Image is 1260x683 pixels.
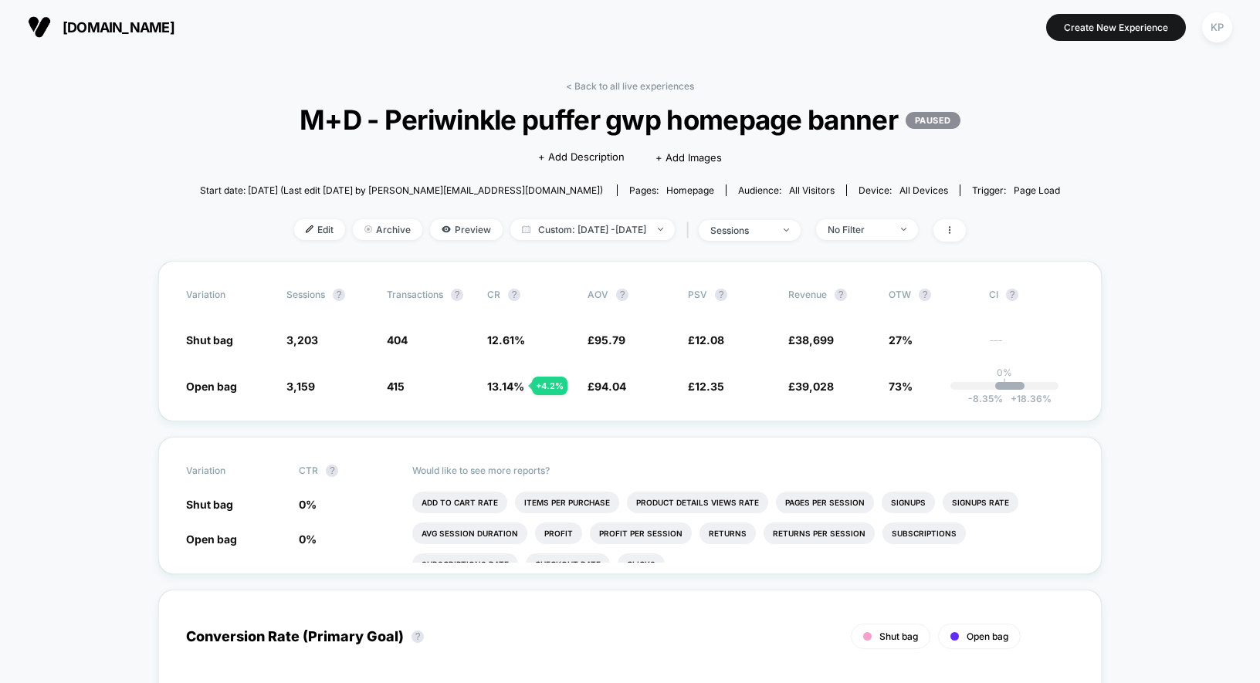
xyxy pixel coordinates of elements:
li: Signups [882,492,935,513]
li: Checkout Rate [526,553,610,575]
li: Add To Cart Rate [412,492,507,513]
span: Edit [294,219,345,240]
button: ? [919,289,931,301]
span: Variation [186,289,271,301]
span: £ [688,333,724,347]
span: 12.08 [695,333,724,347]
span: £ [588,333,625,347]
span: 13.14 % [487,380,524,393]
span: CI [989,289,1074,301]
span: 39,028 [795,380,834,393]
span: £ [788,380,834,393]
li: Profit [535,522,582,544]
span: Revenue [788,289,827,300]
img: end [901,228,906,231]
span: 95.79 [594,333,625,347]
img: end [364,225,372,233]
button: ? [1006,289,1018,301]
span: --- [989,336,1074,347]
span: Open bag [186,533,237,546]
span: 27% [889,333,913,347]
span: Device: [846,184,960,196]
span: 415 [387,380,405,393]
button: ? [412,631,424,643]
button: [DOMAIN_NAME] [23,15,179,39]
span: 12.35 [695,380,724,393]
li: Returns Per Session [764,522,875,544]
div: Trigger: [972,184,1060,196]
span: 94.04 [594,380,626,393]
span: Start date: [DATE] (Last edit [DATE] by [PERSON_NAME][EMAIL_ADDRESS][DOMAIN_NAME]) [200,184,603,196]
span: Preview [430,219,503,240]
div: Audience: [738,184,835,196]
span: M+D - Periwinkle puffer gwp homepage banner [243,103,1017,136]
span: OTW [889,289,974,301]
span: Open bag [967,631,1008,642]
span: 73% [889,380,913,393]
button: ? [715,289,727,301]
span: [DOMAIN_NAME] [63,19,174,36]
div: No Filter [828,224,889,235]
span: Open bag [186,380,237,393]
span: + Add Description [538,150,625,165]
p: 0% [997,367,1012,378]
button: ? [451,289,463,301]
span: Sessions [286,289,325,300]
div: + 4.2 % [532,377,567,395]
li: Signups Rate [943,492,1018,513]
span: £ [588,380,626,393]
span: Transactions [387,289,443,300]
li: Product Details Views Rate [627,492,768,513]
li: Subscriptions Rate [412,553,518,575]
span: all devices [899,184,948,196]
span: £ [788,333,834,347]
span: + Add Images [655,151,722,164]
span: 0 % [299,533,317,546]
button: ? [616,289,628,301]
li: Avg Session Duration [412,522,527,544]
p: | [1003,378,1006,390]
button: Create New Experience [1046,14,1186,41]
span: Shut bag [186,333,233,347]
li: Subscriptions [882,522,966,544]
span: Custom: [DATE] - [DATE] [510,219,675,240]
span: homepage [666,184,714,196]
span: Shut bag [186,498,233,511]
span: + [1011,393,1017,404]
li: Clicks [618,553,665,575]
span: -8.35 % [968,393,1003,404]
button: ? [508,289,520,301]
span: CTR [299,465,318,476]
span: 12.61 % [487,333,525,347]
span: PSV [688,289,707,300]
li: Items Per Purchase [515,492,619,513]
span: CR [487,289,500,300]
span: 0 % [299,498,317,511]
img: calendar [522,225,530,233]
a: < Back to all live experiences [566,80,694,92]
img: Visually logo [28,15,51,39]
span: Page Load [1014,184,1060,196]
span: 18.36 % [1003,393,1052,404]
button: ? [333,289,345,301]
div: KP [1202,12,1232,42]
div: Pages: [629,184,714,196]
li: Returns [699,522,756,544]
p: PAUSED [906,112,960,129]
span: 3,203 [286,333,318,347]
div: sessions [710,225,772,236]
li: Profit Per Session [590,522,692,544]
span: £ [688,380,724,393]
span: 38,699 [795,333,834,347]
span: 404 [387,333,408,347]
span: | [682,219,699,242]
button: ? [835,289,847,301]
img: end [658,228,663,231]
span: All Visitors [789,184,835,196]
span: 3,159 [286,380,315,393]
span: AOV [588,289,608,300]
button: KP [1197,12,1237,43]
li: Pages Per Session [776,492,874,513]
span: Archive [353,219,422,240]
span: Shut bag [879,631,918,642]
